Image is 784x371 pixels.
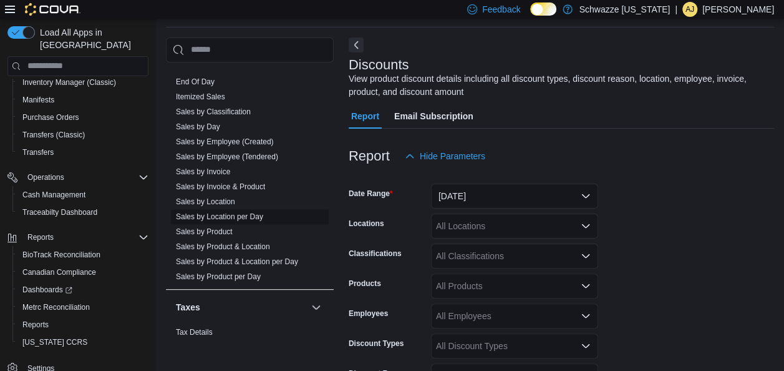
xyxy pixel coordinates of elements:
[22,285,72,295] span: Dashboards
[2,169,153,186] button: Operations
[394,104,473,129] span: Email Subscription
[17,110,148,125] span: Purchase Orders
[176,257,298,266] a: Sales by Product & Location per Day
[17,110,84,125] a: Purchase Orders
[12,91,153,109] button: Manifests
[349,72,768,99] div: View product discount details including all discount types, discount reason, location, employee, ...
[349,219,384,229] label: Locations
[176,77,215,86] a: End Of Day
[176,242,270,252] span: Sales by Product & Location
[176,137,274,146] a: Sales by Employee (Created)
[176,212,263,222] span: Sales by Location per Day
[166,74,334,289] div: Sales
[22,207,97,217] span: Traceabilty Dashboard
[176,137,274,147] span: Sales by Employee (Created)
[176,182,265,191] a: Sales by Invoice & Product
[22,250,100,260] span: BioTrack Reconciliation
[17,282,148,297] span: Dashboards
[420,150,485,162] span: Hide Parameters
[176,242,270,251] a: Sales by Product & Location
[17,145,148,160] span: Transfers
[682,2,697,17] div: Arcelia Johnson
[581,281,591,291] button: Open list of options
[17,187,90,202] a: Cash Management
[581,311,591,321] button: Open list of options
[349,309,388,319] label: Employees
[176,107,251,116] a: Sales by Classification
[581,341,591,351] button: Open list of options
[349,189,393,199] label: Date Range
[12,281,153,299] a: Dashboards
[581,221,591,231] button: Open list of options
[22,267,96,277] span: Canadian Compliance
[17,335,92,350] a: [US_STATE] CCRS
[22,95,54,105] span: Manifests
[482,3,520,16] span: Feedback
[176,301,306,314] button: Taxes
[17,317,54,332] a: Reports
[685,2,694,17] span: AJ
[17,265,101,280] a: Canadian Compliance
[22,190,85,200] span: Cash Management
[17,92,59,107] a: Manifests
[17,335,148,350] span: Washington CCRS
[579,2,670,17] p: Schwazze [US_STATE]
[22,147,54,157] span: Transfers
[176,227,233,237] span: Sales by Product
[176,152,278,161] a: Sales by Employee (Tendered)
[17,300,148,315] span: Metrc Reconciliation
[176,328,213,337] a: Tax Details
[22,130,85,140] span: Transfers (Classic)
[166,325,334,360] div: Taxes
[176,197,235,206] a: Sales by Location
[349,279,381,289] label: Products
[12,109,153,126] button: Purchase Orders
[2,229,153,246] button: Reports
[530,2,556,16] input: Dark Mode
[176,122,220,132] span: Sales by Day
[17,265,148,280] span: Canadian Compliance
[176,272,261,281] a: Sales by Product per Day
[176,197,235,207] span: Sales by Location
[17,75,121,90] a: Inventory Manager (Classic)
[17,145,59,160] a: Transfers
[25,3,80,16] img: Cova
[176,77,215,87] span: End Of Day
[176,327,213,337] span: Tax Details
[309,49,324,64] button: Sales
[27,172,64,182] span: Operations
[176,272,261,282] span: Sales by Product per Day
[176,257,298,267] span: Sales by Product & Location per Day
[17,247,148,262] span: BioTrack Reconciliation
[22,230,148,245] span: Reports
[17,205,102,220] a: Traceabilty Dashboard
[12,316,153,334] button: Reports
[17,282,77,297] a: Dashboards
[12,74,153,91] button: Inventory Manager (Classic)
[17,300,95,315] a: Metrc Reconciliation
[176,152,278,162] span: Sales by Employee (Tendered)
[431,184,598,209] button: [DATE]
[581,251,591,261] button: Open list of options
[176,227,233,236] a: Sales by Product
[17,317,148,332] span: Reports
[176,167,230,176] a: Sales by Invoice
[22,170,69,185] button: Operations
[27,232,54,242] span: Reports
[12,334,153,351] button: [US_STATE] CCRS
[176,167,230,177] span: Sales by Invoice
[400,144,490,169] button: Hide Parameters
[17,75,148,90] span: Inventory Manager (Classic)
[17,205,148,220] span: Traceabilty Dashboard
[22,112,79,122] span: Purchase Orders
[17,247,105,262] a: BioTrack Reconciliation
[349,249,402,259] label: Classifications
[349,149,390,164] h3: Report
[702,2,774,17] p: [PERSON_NAME]
[17,187,148,202] span: Cash Management
[12,246,153,264] button: BioTrack Reconciliation
[349,339,404,349] label: Discount Types
[12,299,153,316] button: Metrc Reconciliation
[35,26,148,51] span: Load All Apps in [GEOGRAPHIC_DATA]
